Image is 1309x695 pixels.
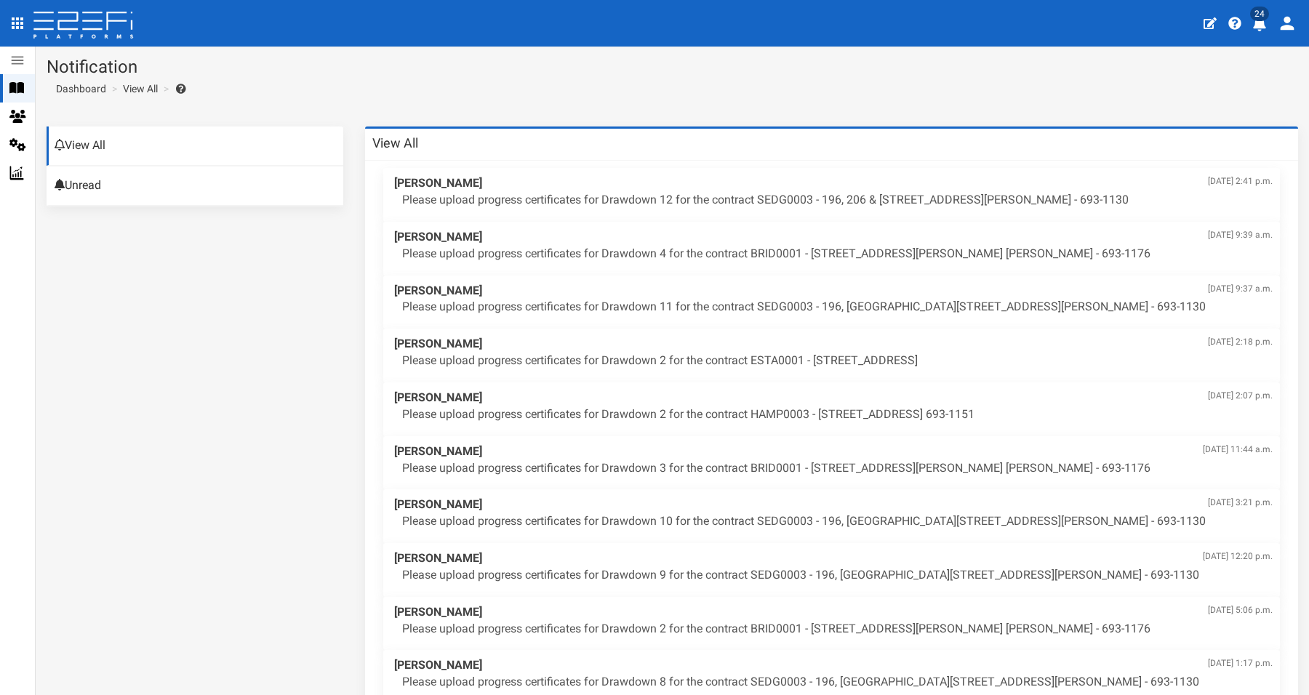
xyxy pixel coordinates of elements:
p: Please upload progress certificates for Drawdown 2 for the contract HAMP0003 - [STREET_ADDRESS] 6... [402,406,1273,423]
span: [PERSON_NAME] [394,550,1273,567]
span: [DATE] 3:21 p.m. [1208,497,1273,509]
p: Please upload progress certificates for Drawdown 11 for the contract SEDG0003 - 196, [GEOGRAPHIC_... [402,299,1273,316]
p: Please upload progress certificates for Drawdown 2 for the contract BRID0001 - [STREET_ADDRESS][P... [402,621,1273,638]
p: Please upload progress certificates for Drawdown 8 for the contract SEDG0003 - 196, [GEOGRAPHIC_D... [402,674,1273,691]
a: [PERSON_NAME][DATE] 2:07 p.m. Please upload progress certificates for Drawdown 2 for the contract... [383,382,1280,436]
span: [DATE] 9:39 a.m. [1208,229,1273,241]
a: [PERSON_NAME][DATE] 11:44 a.m. Please upload progress certificates for Drawdown 3 for the contrac... [383,436,1280,490]
p: Please upload progress certificates for Drawdown 3 for the contract BRID0001 - [STREET_ADDRESS][P... [402,460,1273,477]
a: [PERSON_NAME][DATE] 9:37 a.m. Please upload progress certificates for Drawdown 11 for the contrac... [383,276,1280,329]
p: Please upload progress certificates for Drawdown 10 for the contract SEDG0003 - 196, [GEOGRAPHIC_... [402,513,1273,530]
a: [PERSON_NAME][DATE] 3:21 p.m. Please upload progress certificates for Drawdown 10 for the contrac... [383,489,1280,543]
span: [DATE] 12:20 p.m. [1203,550,1273,563]
h3: View All [372,137,418,150]
a: Dashboard [50,81,106,96]
span: [DATE] 11:44 a.m. [1203,443,1273,456]
span: [PERSON_NAME] [394,229,1273,246]
span: Dashboard [50,83,106,95]
span: [DATE] 1:17 p.m. [1208,657,1273,670]
h1: Notification [47,57,1298,76]
a: [PERSON_NAME][DATE] 2:41 p.m. Please upload progress certificates for Drawdown 12 for the contrac... [383,168,1280,222]
a: Unread [47,166,343,206]
span: [PERSON_NAME] [394,390,1273,406]
p: Please upload progress certificates for Drawdown 9 for the contract SEDG0003 - 196, [GEOGRAPHIC_D... [402,567,1273,584]
span: [PERSON_NAME] [394,497,1273,513]
span: [DATE] 5:06 p.m. [1208,604,1273,616]
span: [PERSON_NAME] [394,336,1273,353]
a: [PERSON_NAME][DATE] 2:18 p.m. Please upload progress certificates for Drawdown 2 for the contract... [383,329,1280,382]
span: [DATE] 2:07 p.m. [1208,390,1273,402]
span: [PERSON_NAME] [394,175,1273,192]
p: Please upload progress certificates for Drawdown 12 for the contract SEDG0003 - 196, 206 & [STREE... [402,192,1273,209]
span: [PERSON_NAME] [394,657,1273,674]
p: Please upload progress certificates for Drawdown 2 for the contract ESTA0001 - [STREET_ADDRESS] [402,353,1273,369]
span: [DATE] 9:37 a.m. [1208,283,1273,295]
span: [PERSON_NAME] [394,604,1273,621]
a: [PERSON_NAME][DATE] 12:20 p.m. Please upload progress certificates for Drawdown 9 for the contrac... [383,543,1280,597]
span: [DATE] 2:18 p.m. [1208,336,1273,348]
a: View All [47,126,343,166]
span: [PERSON_NAME] [394,283,1273,300]
span: [PERSON_NAME] [394,443,1273,460]
a: [PERSON_NAME][DATE] 5:06 p.m. Please upload progress certificates for Drawdown 2 for the contract... [383,597,1280,651]
span: [DATE] 2:41 p.m. [1208,175,1273,188]
p: Please upload progress certificates for Drawdown 4 for the contract BRID0001 - [STREET_ADDRESS][P... [402,246,1273,262]
a: [PERSON_NAME][DATE] 9:39 a.m. Please upload progress certificates for Drawdown 4 for the contract... [383,222,1280,276]
a: View All [123,81,158,96]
